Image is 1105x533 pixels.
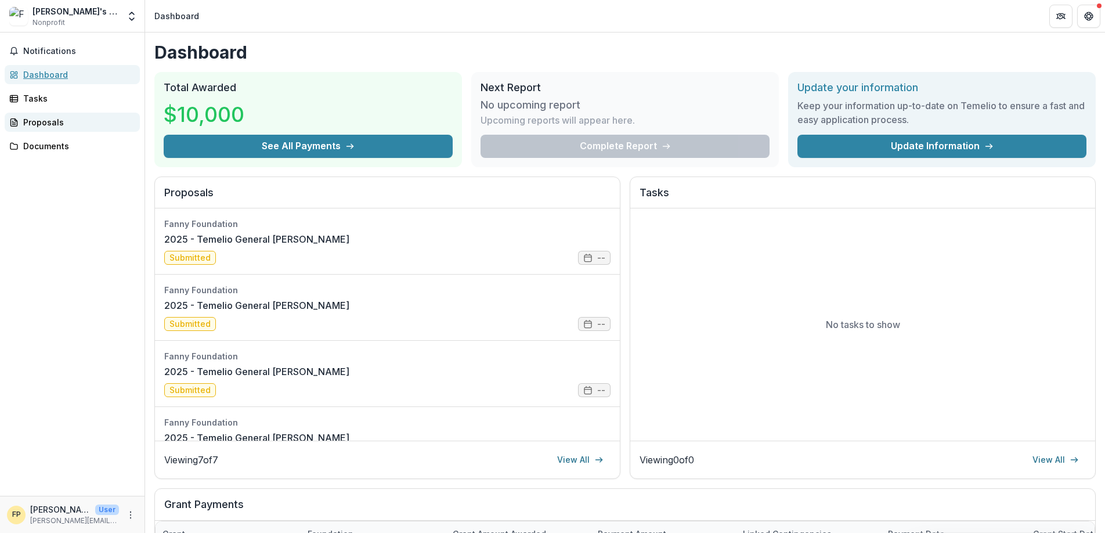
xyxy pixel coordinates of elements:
h2: Proposals [164,186,611,208]
h2: Grant Payments [164,498,1086,520]
p: [PERSON_NAME][EMAIL_ADDRESS][DOMAIN_NAME] [30,516,119,526]
h3: No upcoming report [481,99,580,111]
div: [PERSON_NAME]'s Nonprofit Inc. [32,5,119,17]
a: Tasks [5,89,140,108]
button: Partners [1049,5,1072,28]
a: 2025 - Temelio General [PERSON_NAME] [164,232,349,246]
h2: Next Report [481,81,770,94]
h2: Tasks [640,186,1086,208]
div: Tasks [23,92,131,105]
div: Dashboard [23,69,131,81]
p: No tasks to show [826,318,900,332]
button: Open entity switcher [124,5,140,28]
p: Upcoming reports will appear here. [481,113,635,127]
a: Documents [5,136,140,156]
a: 2025 - Temelio General [PERSON_NAME] [164,298,349,312]
a: View All [550,451,611,469]
a: Update Information [797,135,1086,158]
div: Proposals [23,116,131,128]
p: User [95,505,119,515]
a: View All [1025,451,1086,469]
h3: $10,000 [164,99,251,130]
h1: Dashboard [154,42,1096,63]
a: 2025 - Temelio General [PERSON_NAME] [164,365,349,379]
p: [PERSON_NAME] President [30,503,91,516]
div: Documents [23,140,131,152]
div: Fanny President [12,511,21,518]
button: See All Payments [164,135,453,158]
p: Viewing 7 of 7 [164,453,218,467]
a: Dashboard [5,65,140,84]
p: Viewing 0 of 0 [640,453,694,467]
h2: Total Awarded [164,81,453,94]
a: 2025 - Temelio General [PERSON_NAME] [164,431,349,445]
img: Fanny's Nonprofit Inc. [9,7,28,26]
button: More [124,508,138,522]
h2: Update your information [797,81,1086,94]
button: Get Help [1077,5,1100,28]
nav: breadcrumb [150,8,204,24]
button: Notifications [5,42,140,60]
span: Nonprofit [32,17,65,28]
span: Notifications [23,46,135,56]
h3: Keep your information up-to-date on Temelio to ensure a fast and easy application process. [797,99,1086,127]
a: Proposals [5,113,140,132]
div: Dashboard [154,10,199,22]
